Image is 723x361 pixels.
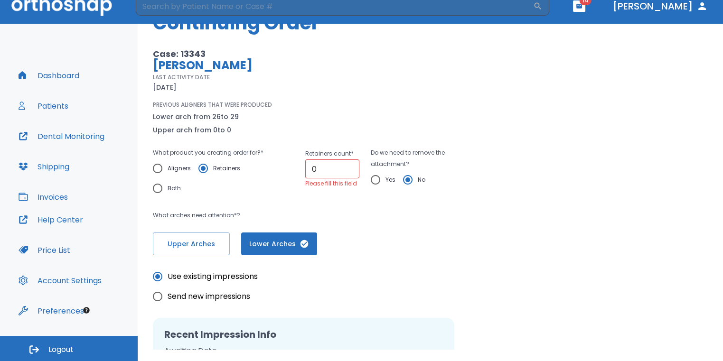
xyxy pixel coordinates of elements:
p: PREVIOUS ALIGNERS THAT WERE PRODUCED [153,101,272,109]
p: Case: 13343 [153,48,477,60]
button: Patients [13,94,74,117]
button: Dashboard [13,64,85,87]
p: LAST ACTIVITY DATE [153,73,210,82]
span: Both [168,183,181,194]
p: Retainers count * [305,148,359,159]
button: Account Settings [13,269,107,292]
span: No [418,174,425,185]
button: Shipping [13,155,75,178]
button: Invoices [13,185,74,208]
p: Do we need to remove the attachment? [371,147,477,170]
p: Lower arch from 26 to 29 [153,111,239,122]
button: Preferences [13,299,90,322]
button: Dental Monitoring [13,125,110,148]
button: Price List [13,239,76,261]
button: Upper Arches [153,232,230,255]
div: Tooltip anchor [82,306,91,315]
span: Aligners [168,163,191,174]
p: [DATE] [153,82,177,93]
span: Use existing impressions [168,271,258,282]
p: Upper arch from 0 to 0 [153,124,239,136]
span: Lower Arches [251,239,308,249]
span: Yes [385,174,395,185]
p: [PERSON_NAME] [153,60,477,71]
span: Upper Arches [163,239,220,249]
button: Help Center [13,208,89,231]
p: Please fill this field [305,178,359,189]
p: What product you creating order for? * [153,147,275,158]
span: Logout [48,344,74,355]
span: Send new impressions [168,291,250,302]
h2: Recent Impression Info [164,327,443,342]
p: Awaiting Data [164,345,443,357]
p: What arches need attention*? [153,210,477,221]
span: Retainers [213,163,240,174]
button: Lower Arches [241,232,317,255]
